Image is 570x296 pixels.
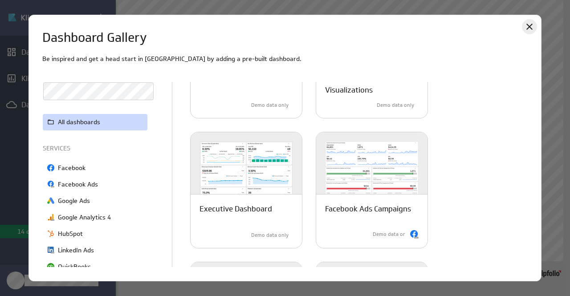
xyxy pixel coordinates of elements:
p: All dashboards [58,118,100,127]
p: HubSpot [58,229,83,239]
img: image5502353411254158712.png [47,263,54,270]
p: Facebook [58,163,85,173]
p: Executive Dashboard [199,203,272,215]
p: LinkedIn Ads [58,246,94,255]
p: Facebook Ads Campaigns [325,203,411,215]
p: Bar and Line Chart Visualizations [325,73,419,96]
img: facebook_ads_campaigns-light-600x400.png [316,132,427,212]
p: Google Analytics 4 [58,213,111,222]
p: Demo data only [251,231,289,239]
img: image8417636050194330799.png [47,197,54,204]
img: executive_dashboard-light-600x400.png [191,132,302,212]
p: Be inspired and get a head start in [GEOGRAPHIC_DATA] by adding a pre-built dashboard. [42,54,528,64]
img: image1858912082062294012.png [47,247,54,254]
p: Demo data only [251,101,289,109]
img: image6502031566950861830.png [47,214,54,221]
p: Google Ads [58,196,90,206]
p: Demo data only [377,101,414,109]
img: image2754833655435752804.png [47,181,54,188]
img: image4788249492605619304.png [47,230,54,237]
img: Facebook Ads [410,230,419,239]
div: Close [522,19,537,34]
img: image729517258887019810.png [47,164,54,171]
h1: Dashboard Gallery [42,28,147,47]
p: Demo data or [373,231,405,238]
p: SERVICES [43,144,150,153]
p: QuickBooks [58,262,91,272]
p: Facebook Ads [58,180,98,189]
